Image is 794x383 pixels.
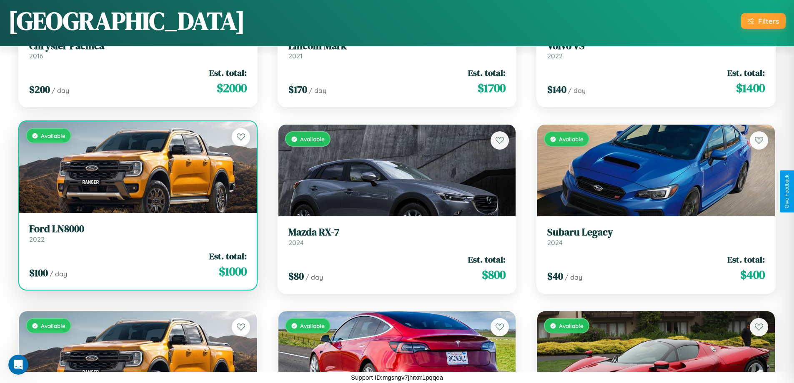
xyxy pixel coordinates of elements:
[41,322,65,329] span: Available
[29,266,48,280] span: $ 100
[547,238,563,247] span: 2024
[8,355,28,375] iframe: Intercom live chat
[41,132,65,139] span: Available
[351,372,443,383] p: Support ID: mgsngv7jhrxrr1pqqoa
[29,52,43,60] span: 2016
[288,238,304,247] span: 2024
[740,266,765,283] span: $ 400
[288,83,307,96] span: $ 170
[217,80,247,96] span: $ 2000
[547,226,765,238] h3: Subaru Legacy
[568,86,586,95] span: / day
[50,270,67,278] span: / day
[29,223,247,235] h3: Ford LN8000
[29,235,45,243] span: 2022
[29,223,247,243] a: Ford LN80002022
[468,253,506,265] span: Est. total:
[784,175,790,208] div: Give Feedback
[736,80,765,96] span: $ 1400
[306,273,323,281] span: / day
[288,40,506,60] a: Lincoln Mark2021
[547,40,765,60] a: Volvo VS2022
[758,17,779,25] div: Filters
[288,226,506,238] h3: Mazda RX-7
[547,52,563,60] span: 2022
[288,269,304,283] span: $ 80
[52,86,69,95] span: / day
[288,226,506,247] a: Mazda RX-72024
[559,135,584,143] span: Available
[29,83,50,96] span: $ 200
[727,67,765,79] span: Est. total:
[741,13,786,29] button: Filters
[29,40,247,60] a: Chrysler Pacifica2016
[565,273,582,281] span: / day
[209,250,247,262] span: Est. total:
[288,52,303,60] span: 2021
[547,226,765,247] a: Subaru Legacy2024
[8,4,245,38] h1: [GEOGRAPHIC_DATA]
[727,253,765,265] span: Est. total:
[300,135,325,143] span: Available
[300,322,325,329] span: Available
[482,266,506,283] span: $ 800
[547,269,563,283] span: $ 40
[209,67,247,79] span: Est. total:
[559,322,584,329] span: Available
[468,67,506,79] span: Est. total:
[547,83,566,96] span: $ 140
[309,86,326,95] span: / day
[478,80,506,96] span: $ 1700
[219,263,247,280] span: $ 1000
